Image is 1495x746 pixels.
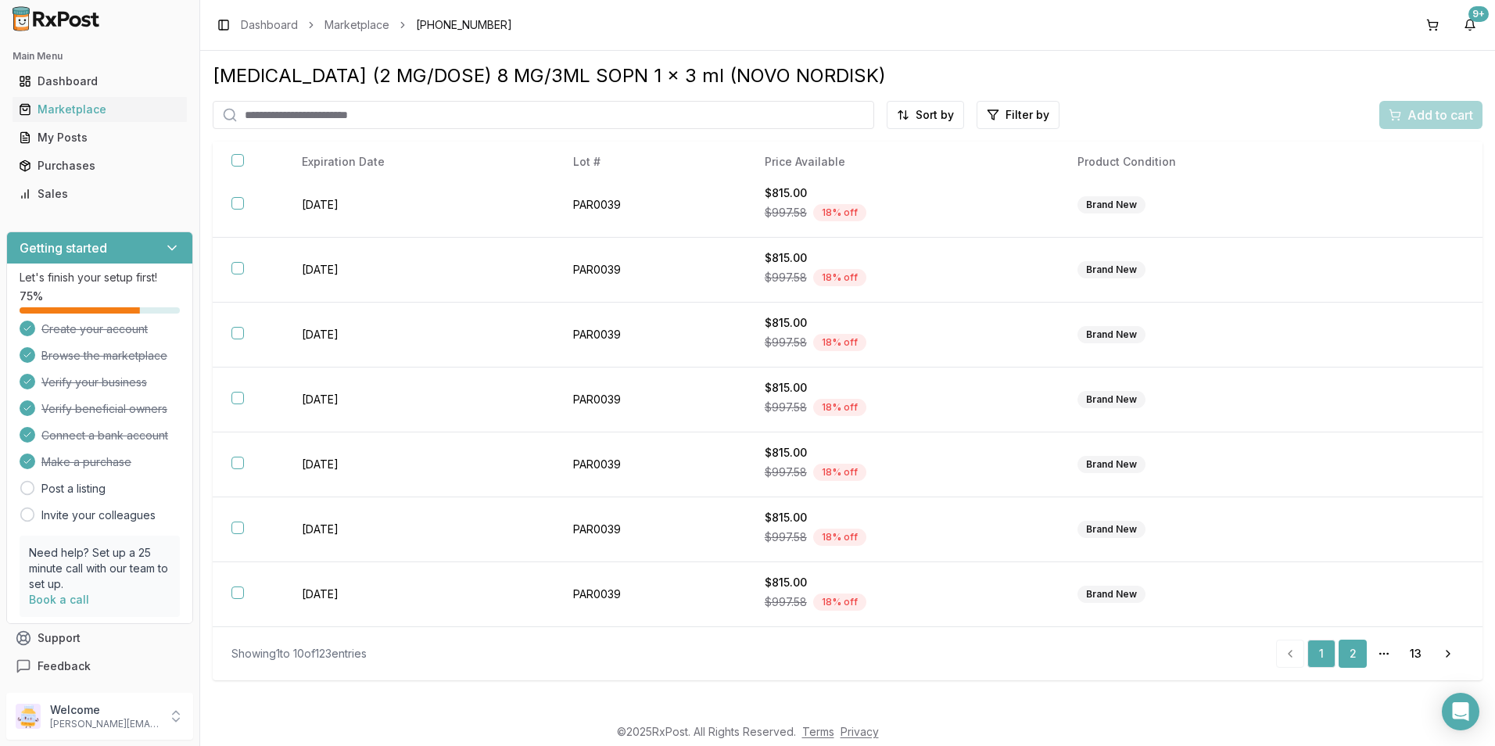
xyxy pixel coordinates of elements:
[841,725,879,738] a: Privacy
[283,303,554,368] td: [DATE]
[29,593,89,606] a: Book a call
[13,152,187,180] a: Purchases
[41,481,106,497] a: Post a listing
[19,102,181,117] div: Marketplace
[13,124,187,152] a: My Posts
[1077,261,1145,278] div: Brand New
[813,464,866,481] div: 18 % off
[1077,521,1145,538] div: Brand New
[6,125,193,150] button: My Posts
[1432,640,1464,668] a: Go to next page
[6,6,106,31] img: RxPost Logo
[765,445,1041,461] div: $815.00
[813,204,866,221] div: 18 % off
[29,545,170,592] p: Need help? Set up a 25 minute call with our team to set up.
[6,652,193,680] button: Feedback
[6,97,193,122] button: Marketplace
[50,702,159,718] p: Welcome
[13,180,187,208] a: Sales
[813,334,866,351] div: 18 % off
[1457,13,1482,38] button: 9+
[887,101,964,129] button: Sort by
[554,562,746,627] td: PAR0039
[765,185,1041,201] div: $815.00
[283,432,554,497] td: [DATE]
[41,401,167,417] span: Verify beneficial owners
[13,67,187,95] a: Dashboard
[1059,142,1365,183] th: Product Condition
[13,50,187,63] h2: Main Menu
[324,17,389,33] a: Marketplace
[554,303,746,368] td: PAR0039
[1077,586,1145,603] div: Brand New
[813,529,866,546] div: 18 % off
[41,348,167,364] span: Browse the marketplace
[241,17,298,33] a: Dashboard
[554,142,746,183] th: Lot #
[1276,640,1464,668] nav: pagination
[554,173,746,238] td: PAR0039
[1401,640,1429,668] a: 13
[19,74,181,89] div: Dashboard
[213,63,1482,88] div: [MEDICAL_DATA] (2 MG/DOSE) 8 MG/3ML SOPN 1 x 3 ml (NOVO NORDISK)
[16,704,41,729] img: User avatar
[765,594,807,610] span: $997.58
[554,368,746,432] td: PAR0039
[977,101,1059,129] button: Filter by
[1468,6,1489,22] div: 9+
[765,250,1041,266] div: $815.00
[813,269,866,286] div: 18 % off
[6,181,193,206] button: Sales
[765,510,1041,525] div: $815.00
[1077,456,1145,473] div: Brand New
[802,725,834,738] a: Terms
[41,507,156,523] a: Invite your colleagues
[916,107,954,123] span: Sort by
[20,289,43,304] span: 75 %
[554,238,746,303] td: PAR0039
[554,497,746,562] td: PAR0039
[283,238,554,303] td: [DATE]
[554,432,746,497] td: PAR0039
[283,173,554,238] td: [DATE]
[50,718,159,730] p: [PERSON_NAME][EMAIL_ADDRESS][DOMAIN_NAME]
[416,17,512,33] span: [PHONE_NUMBER]
[765,270,807,285] span: $997.58
[765,335,807,350] span: $997.58
[20,239,107,257] h3: Getting started
[19,186,181,202] div: Sales
[1077,326,1145,343] div: Brand New
[231,646,367,662] div: Showing 1 to 10 of 123 entries
[13,95,187,124] a: Marketplace
[241,17,512,33] nav: breadcrumb
[6,69,193,94] button: Dashboard
[765,529,807,545] span: $997.58
[1077,391,1145,408] div: Brand New
[19,158,181,174] div: Purchases
[19,130,181,145] div: My Posts
[41,428,168,443] span: Connect a bank account
[20,270,180,285] p: Let's finish your setup first!
[283,368,554,432] td: [DATE]
[813,594,866,611] div: 18 % off
[38,658,91,674] span: Feedback
[1442,693,1479,730] div: Open Intercom Messenger
[283,497,554,562] td: [DATE]
[41,321,148,337] span: Create your account
[41,454,131,470] span: Make a purchase
[41,375,147,390] span: Verify your business
[1077,196,1145,213] div: Brand New
[6,153,193,178] button: Purchases
[765,315,1041,331] div: $815.00
[283,142,554,183] th: Expiration Date
[1339,640,1367,668] a: 2
[1006,107,1049,123] span: Filter by
[813,399,866,416] div: 18 % off
[765,575,1041,590] div: $815.00
[1307,640,1335,668] a: 1
[6,624,193,652] button: Support
[283,562,554,627] td: [DATE]
[765,380,1041,396] div: $815.00
[746,142,1059,183] th: Price Available
[765,464,807,480] span: $997.58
